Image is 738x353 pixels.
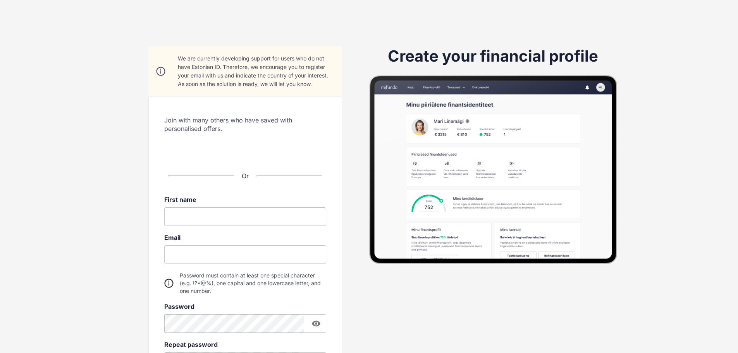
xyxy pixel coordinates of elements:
span: Join with many others who have saved with personalised offers. [164,116,326,133]
label: Repeat password [164,341,326,348]
label: Password [164,303,326,310]
div: We are currently developing support for users who do not have Estonian ID. Therefore, we encourag... [178,54,334,88]
label: First name [164,196,326,203]
iframe: Sign in with Google Button [179,140,311,157]
h1: Create your financial profile [388,46,598,66]
span: Password must contain at least one special character (e.g. !?*@%), one capital and one lowercase ... [180,272,326,295]
span: Or [242,172,249,180]
label: Email [164,234,326,241]
img: Example report [369,75,617,264]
